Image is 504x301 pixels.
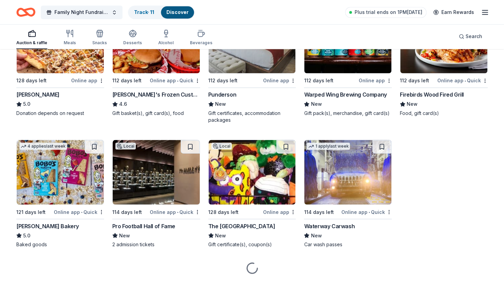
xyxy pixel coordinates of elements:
[190,27,212,49] button: Beverages
[453,30,488,43] button: Search
[158,40,174,46] div: Alcohol
[355,8,422,16] span: Plus trial ends on 1PM[DATE]
[341,207,392,216] div: Online app Quick
[400,90,464,99] div: Firebirds Wood Fired Grill
[16,77,47,85] div: 128 days left
[16,139,104,248] a: Image for Bobo's Bakery4 applieslast week121 days leftOnline app•Quick[PERSON_NAME] Bakery5.0Bake...
[19,143,67,150] div: 4 applies last week
[92,40,107,46] div: Snacks
[119,231,130,239] span: New
[304,241,392,248] div: Car wash passes
[64,40,76,46] div: Meals
[92,27,107,49] button: Snacks
[134,9,154,15] a: Track· 11
[123,27,142,49] button: Desserts
[304,140,391,204] img: Image for Waterway Carwash
[64,27,76,49] button: Meals
[304,90,387,99] div: Warped Wing Brewing Company
[150,76,200,85] div: Online app Quick
[208,8,296,123] a: Image for Punderson1 applylast weekLocal112 days leftOnline appPundersonNewGift certificates, acc...
[16,222,79,230] div: [PERSON_NAME] Bakery
[208,139,296,248] a: Image for The Magic CastleLocal128 days leftOnline appThe [GEOGRAPHIC_DATA]NewGift certificate(s)...
[311,231,322,239] span: New
[112,208,142,216] div: 114 days left
[429,6,478,18] a: Earn Rewards
[41,5,123,19] button: Family Night Fundraiser
[54,8,109,16] span: Family Night Fundraiser
[437,76,488,85] div: Online app Quick
[208,77,238,85] div: 112 days left
[16,241,104,248] div: Baked goods
[208,208,239,216] div: 128 days left
[304,8,392,116] a: Image for Warped Wing Brewing CompanyLocal112 days leftOnline appWarped Wing Brewing CompanyNewGi...
[128,5,195,19] button: Track· 11Discover
[190,40,212,46] div: Beverages
[112,139,200,248] a: Image for Pro Football Hall of FameLocal114 days leftOnline app•QuickPro Football Hall of FameNew...
[215,231,226,239] span: New
[466,32,482,40] span: Search
[23,231,30,239] span: 5.0
[112,222,175,230] div: Pro Football Hall of Fame
[113,140,200,204] img: Image for Pro Football Hall of Fame
[359,76,392,85] div: Online app
[112,8,200,116] a: Image for Freddy's Frozen Custard & Steakburgers7 applieslast week112 days leftOnline app•Quick[P...
[16,90,60,99] div: [PERSON_NAME]
[112,241,200,248] div: 2 admission tickets
[16,40,47,46] div: Auction & raffle
[81,209,82,215] span: •
[208,110,296,123] div: Gift certificates, accommodation packages
[345,7,426,18] a: Plus trial ends on 1PM[DATE]
[112,77,142,85] div: 112 days left
[465,78,466,83] span: •
[112,110,200,116] div: Gift basket(s), gift card(s), food
[23,100,30,108] span: 5.0
[263,76,296,85] div: Online app
[16,4,35,20] a: Home
[150,207,200,216] div: Online app Quick
[16,8,104,116] a: Image for Casey'sTop rated2 applieslast week128 days leftOnline app[PERSON_NAME]5.0Donation depen...
[304,222,355,230] div: Waterway Carwash
[215,100,226,108] span: New
[115,143,136,149] div: Local
[304,110,392,116] div: Gift pack(s), merchandise, gift card(s)
[16,208,46,216] div: 121 days left
[304,77,333,85] div: 112 days left
[166,9,189,15] a: Discover
[123,40,142,46] div: Desserts
[208,241,296,248] div: Gift certificate(s), coupon(s)
[209,140,296,204] img: Image for The Magic Castle
[400,110,488,116] div: Food, gift card(s)
[307,143,350,150] div: 1 apply last week
[407,100,418,108] span: New
[17,140,104,204] img: Image for Bobo's Bakery
[400,77,429,85] div: 112 days left
[208,222,275,230] div: The [GEOGRAPHIC_DATA]
[263,207,296,216] div: Online app
[54,207,104,216] div: Online app Quick
[304,139,392,248] a: Image for Waterway Carwash1 applylast week114 days leftOnline app•QuickWaterway CarwashNewCar was...
[208,90,236,99] div: Punderson
[119,100,127,108] span: 4.6
[112,90,200,99] div: [PERSON_NAME]'s Frozen Custard & Steakburgers
[177,209,178,215] span: •
[211,143,232,149] div: Local
[304,208,334,216] div: 114 days left
[177,78,178,83] span: •
[158,27,174,49] button: Alcohol
[400,8,488,116] a: Image for Firebirds Wood Fired Grill2 applieslast week112 days leftOnline app•QuickFirebirds Wood...
[16,27,47,49] button: Auction & raffle
[311,100,322,108] span: New
[369,209,370,215] span: •
[16,110,104,116] div: Donation depends on request
[71,76,104,85] div: Online app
